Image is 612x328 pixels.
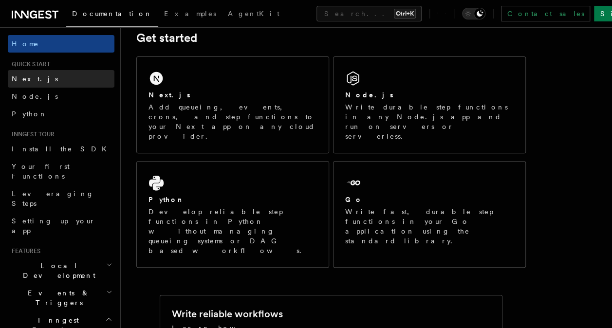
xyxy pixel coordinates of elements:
span: Your first Functions [12,163,70,180]
button: Toggle dark mode [462,8,485,19]
span: Home [12,39,39,49]
a: Python [8,105,114,123]
span: Inngest tour [8,130,55,138]
span: Install the SDK [12,145,112,153]
span: Python [12,110,47,118]
a: PythonDevelop reliable step functions in Python without managing queueing systems or DAG based wo... [136,161,329,268]
a: GoWrite fast, durable step functions in your Go application using the standard library. [333,161,526,268]
a: AgentKit [222,3,285,26]
h2: Next.js [148,90,190,100]
span: Examples [164,10,216,18]
a: Contact sales [501,6,590,21]
a: Documentation [66,3,158,27]
button: Events & Triggers [8,284,114,311]
span: Quick start [8,60,50,68]
a: Examples [158,3,222,26]
a: Home [8,35,114,53]
a: Node.jsWrite durable step functions in any Node.js app and run on servers or serverless. [333,56,526,153]
a: Leveraging Steps [8,185,114,212]
span: AgentKit [228,10,279,18]
p: Write fast, durable step functions in your Go application using the standard library. [345,207,514,246]
span: Features [8,247,40,255]
span: Node.js [12,92,58,100]
kbd: Ctrl+K [394,9,416,18]
span: Next.js [12,75,58,83]
h2: Node.js [345,90,393,100]
button: Search...Ctrl+K [316,6,422,21]
span: Leveraging Steps [12,190,94,207]
a: Setting up your app [8,212,114,239]
a: Get started [136,31,197,45]
h2: Go [345,195,363,204]
span: Local Development [8,261,106,280]
a: Next.jsAdd queueing, events, crons, and step functions to your Next app on any cloud provider. [136,56,329,153]
p: Write durable step functions in any Node.js app and run on servers or serverless. [345,102,514,141]
span: Documentation [72,10,152,18]
span: Setting up your app [12,217,95,235]
h2: Write reliable workflows [172,307,283,321]
h2: Python [148,195,185,204]
a: Install the SDK [8,140,114,158]
a: Your first Functions [8,158,114,185]
p: Add queueing, events, crons, and step functions to your Next app on any cloud provider. [148,102,317,141]
button: Local Development [8,257,114,284]
a: Node.js [8,88,114,105]
span: Events & Triggers [8,288,106,308]
p: Develop reliable step functions in Python without managing queueing systems or DAG based workflows. [148,207,317,255]
a: Next.js [8,70,114,88]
